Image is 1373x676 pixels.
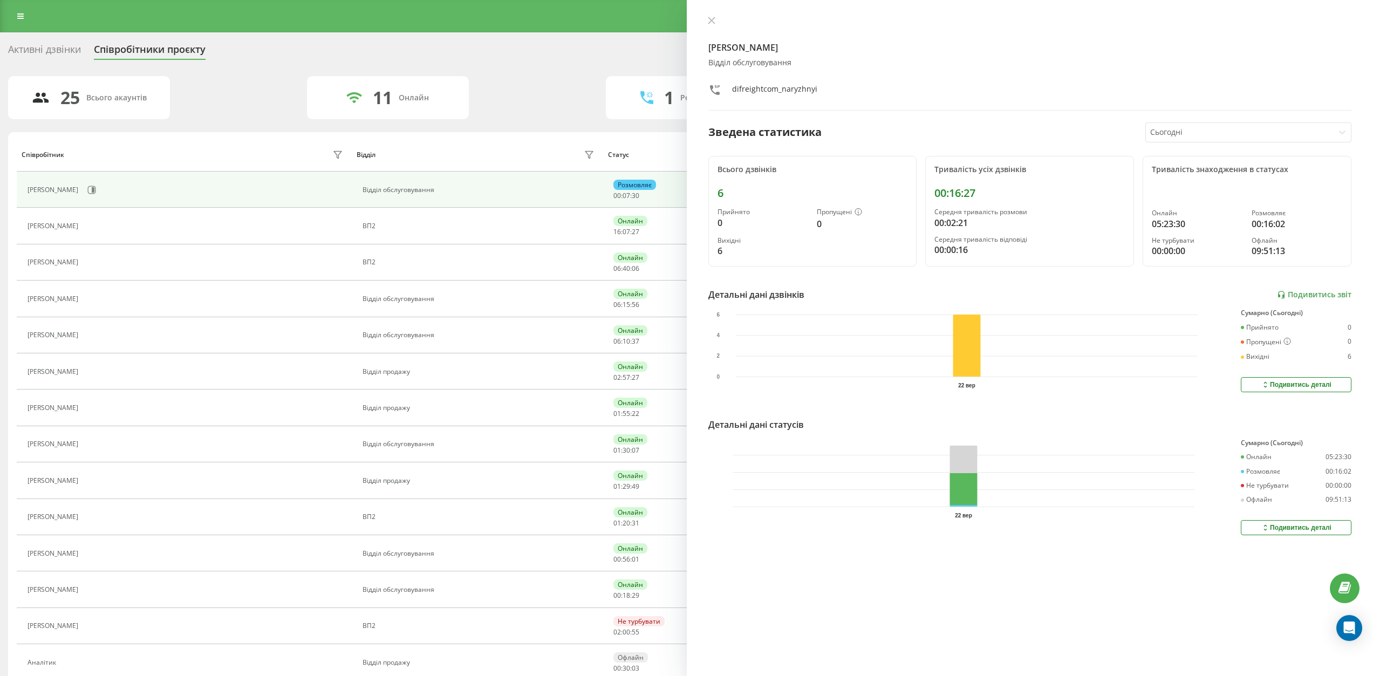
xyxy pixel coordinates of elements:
span: 00 [613,664,621,673]
span: 55 [632,627,639,637]
span: 30 [623,446,630,455]
div: 6 [1348,353,1351,360]
text: 22 вер [958,383,975,388]
span: 02 [613,627,621,637]
div: Відділ продажу [363,404,597,412]
div: Відділ продажу [363,477,597,484]
div: 0 [817,217,907,230]
span: 57 [623,373,630,382]
div: 6 [718,244,808,257]
div: [PERSON_NAME] [28,295,81,303]
div: Тривалість знаходження в статусах [1152,165,1342,174]
button: Подивитись деталі [1241,520,1351,535]
div: Відділ [357,151,375,159]
div: : : [613,447,639,454]
div: 6 [718,187,908,200]
div: Онлайн [613,507,647,517]
div: Відділ продажу [363,368,597,375]
div: Детальні дані дзвінків [708,288,804,301]
div: Співробітники проєкту [94,44,206,60]
div: Онлайн [613,398,647,408]
div: Офлайн [1241,496,1272,503]
span: 15 [623,300,630,309]
div: [PERSON_NAME] [28,513,81,521]
div: 0 [1348,324,1351,331]
div: 09:51:13 [1326,496,1351,503]
a: Подивитись звіт [1277,290,1351,299]
span: 07 [623,227,630,236]
div: Прийнято [1241,324,1279,331]
div: : : [613,228,639,236]
div: 00:00:00 [1152,244,1242,257]
div: : : [613,192,639,200]
div: Співробітник [22,151,64,159]
span: 01 [613,518,621,528]
div: 05:23:30 [1152,217,1242,230]
div: : : [613,629,639,636]
span: 06 [613,264,621,273]
span: 56 [623,555,630,564]
div: Всього дзвінків [718,165,908,174]
div: [PERSON_NAME] [28,186,81,194]
span: 37 [632,337,639,346]
div: Онлайн [613,361,647,372]
div: Вихідні [1241,353,1269,360]
span: 01 [632,555,639,564]
span: 30 [632,191,639,200]
div: 00:16:02 [1326,468,1351,475]
div: Відділ обслуговування [363,186,597,194]
span: 30 [623,664,630,673]
div: Сумарно (Сьогодні) [1241,309,1351,317]
div: Онлайн [613,216,647,226]
div: 00:00:00 [1326,482,1351,489]
span: 00 [613,555,621,564]
div: : : [613,520,639,527]
div: Детальні дані статусів [708,418,804,431]
div: ВП2 [363,622,597,630]
div: Онлайн [613,579,647,590]
span: 56 [632,300,639,309]
div: 25 [60,87,80,108]
span: 27 [632,373,639,382]
div: ВП2 [363,222,597,230]
div: 0 [718,216,808,229]
div: Середня тривалість відповіді [934,236,1125,243]
span: 29 [623,482,630,491]
div: Онлайн [613,325,647,336]
span: 06 [613,337,621,346]
span: 10 [623,337,630,346]
div: 05:23:30 [1326,453,1351,461]
div: Онлайн [399,93,429,103]
span: 27 [632,227,639,236]
div: Пропущені [1241,338,1291,346]
div: 00:02:21 [934,216,1125,229]
div: Прийнято [718,208,808,216]
div: : : [613,556,639,563]
div: Відділ обслуговування [363,550,597,557]
div: Відділ обслуговування [363,586,597,593]
div: : : [613,592,639,599]
div: 1 [664,87,674,108]
span: 40 [623,264,630,273]
text: 0 [716,374,720,380]
span: 00 [613,191,621,200]
div: 09:51:13 [1252,244,1342,257]
div: Середня тривалість розмови [934,208,1125,216]
div: 00:00:16 [934,243,1125,256]
span: 20 [623,518,630,528]
div: Відділ продажу [363,659,597,666]
div: Подивитись деталі [1261,523,1331,532]
div: Відділ обслуговування [363,440,597,448]
div: [PERSON_NAME] [28,440,81,448]
span: 22 [632,409,639,418]
span: 01 [613,409,621,418]
div: [PERSON_NAME] [28,258,81,266]
div: Всього акаунтів [86,93,147,103]
span: 06 [613,300,621,309]
div: [PERSON_NAME] [28,368,81,375]
div: Онлайн [1152,209,1242,217]
div: Онлайн [613,470,647,481]
div: Пропущені [817,208,907,217]
div: Аналітик [28,659,59,666]
div: : : [613,374,639,381]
